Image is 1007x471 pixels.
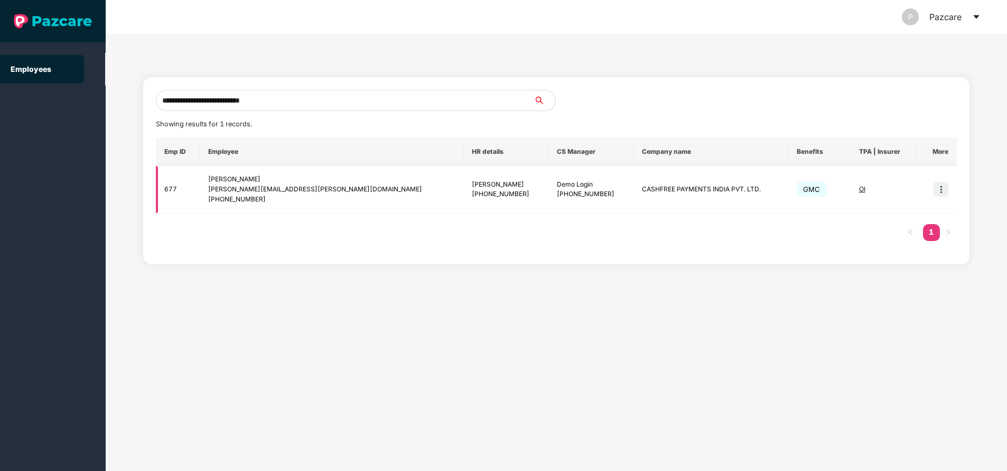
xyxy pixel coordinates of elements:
a: Employees [11,64,51,73]
th: CS Manager [548,137,633,166]
span: Showing results for 1 records. [156,120,252,128]
th: Employee [200,137,463,166]
th: TPA | Insurer [851,137,917,166]
th: More [917,137,957,166]
td: CASHFREE PAYMENTS INDIA PVT. LTD. [633,166,788,214]
img: icon [934,182,948,197]
div: Demo Login [557,180,625,190]
button: search [534,90,556,111]
td: 677 [156,166,200,214]
span: GMC [797,182,826,197]
button: left [902,224,919,241]
a: 1 [923,224,940,240]
li: 1 [923,224,940,241]
div: [PERSON_NAME] [208,174,455,184]
th: HR details [463,137,548,166]
span: OI [859,185,865,193]
button: right [940,224,957,241]
div: [PHONE_NUMBER] [557,189,625,199]
th: Benefits [788,137,851,166]
span: right [945,229,952,235]
span: caret-down [972,13,981,21]
th: Emp ID [156,137,200,166]
div: [PHONE_NUMBER] [208,195,455,205]
th: Company name [633,137,788,166]
span: P [908,8,913,25]
div: [PERSON_NAME] [472,180,540,190]
div: [PERSON_NAME][EMAIL_ADDRESS][PERSON_NAME][DOMAIN_NAME] [208,184,455,195]
li: Next Page [940,224,957,241]
span: search [534,96,555,105]
li: Previous Page [902,224,919,241]
div: [PHONE_NUMBER] [472,189,540,199]
span: left [907,229,913,235]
